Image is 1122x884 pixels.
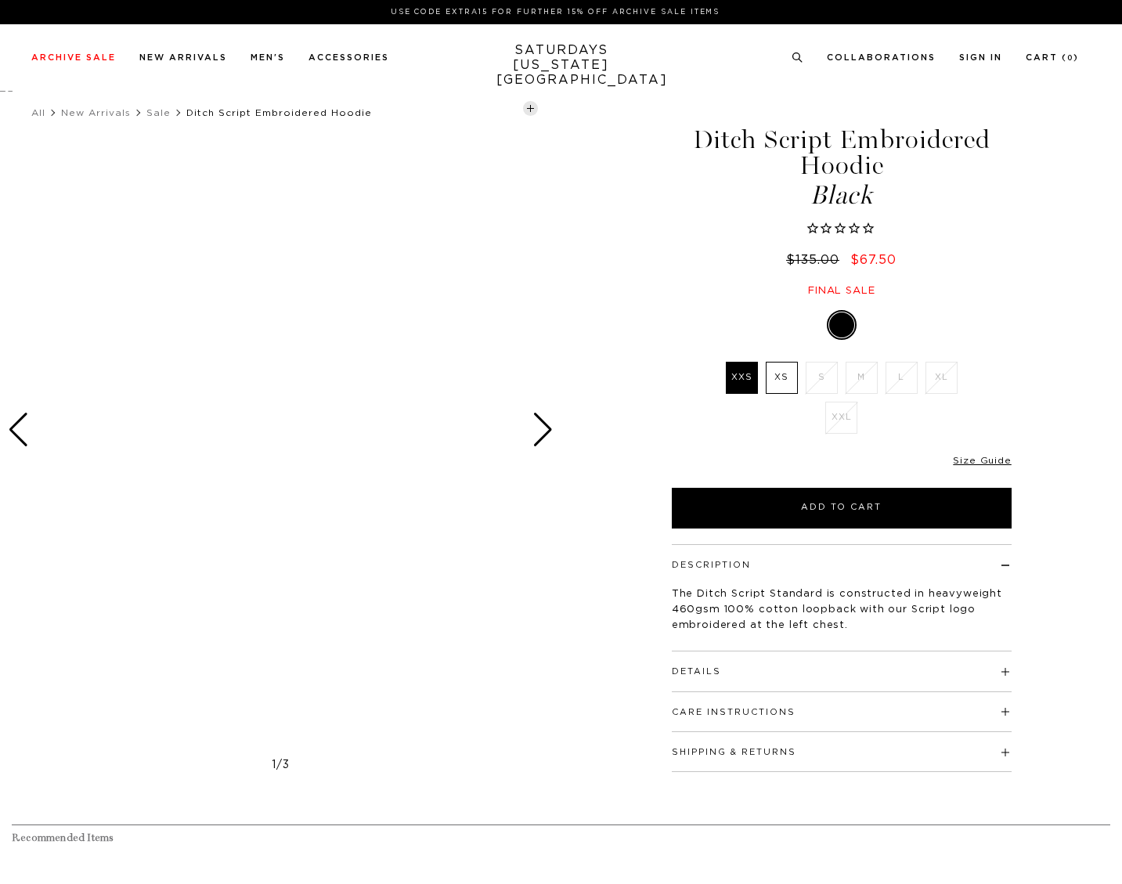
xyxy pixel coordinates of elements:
a: Size Guide [953,456,1011,465]
a: New Arrivals [61,108,131,117]
button: Description [672,561,751,569]
del: $135.00 [786,254,846,266]
label: XXS [726,362,758,394]
h4: Recommended Items [12,832,1110,845]
label: XS [766,362,798,394]
div: Previous slide [8,413,29,447]
span: 1 [272,760,276,770]
span: Rated 0.0 out of 5 stars 0 reviews [669,221,1014,238]
button: Shipping & Returns [672,748,796,756]
span: $67.50 [850,254,897,266]
a: Archive Sale [31,53,116,62]
span: 3 [283,760,290,770]
span: Black [669,182,1014,208]
a: Collaborations [827,53,936,62]
span: Ditch Script Embroidered Hoodie [186,108,372,117]
small: 0 [1067,55,1073,62]
a: Cart (0) [1026,53,1079,62]
h1: Ditch Script Embroidered Hoodie [669,127,1014,208]
a: Sign In [959,53,1002,62]
a: Sale [146,108,171,117]
a: SATURDAYS[US_STATE][GEOGRAPHIC_DATA] [496,43,626,88]
div: Final sale [669,284,1014,298]
div: Next slide [532,413,554,447]
p: Use Code EXTRA15 for Further 15% Off Archive Sale Items [38,6,1073,18]
a: Accessories [308,53,389,62]
button: Add to Cart [672,488,1012,529]
button: Details [672,667,721,676]
a: Men's [251,53,285,62]
p: The Ditch Script Standard is constructed in heavyweight 460gsm 100% cotton loopback with our Scri... [672,586,1012,633]
a: All [31,108,45,117]
button: Care Instructions [672,708,796,716]
a: New Arrivals [139,53,227,62]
